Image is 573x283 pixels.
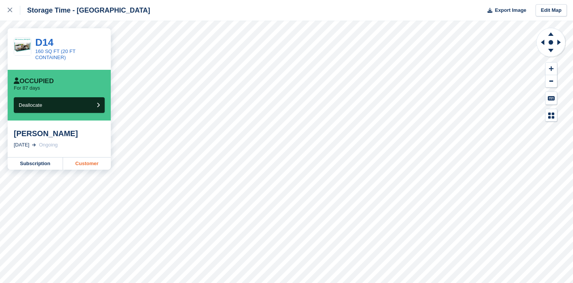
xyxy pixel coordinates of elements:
p: For 87 days [14,85,40,91]
a: 160 SQ FT (20 FT CONTAINER) [35,48,75,60]
a: Subscription [8,158,63,170]
button: Keyboard Shortcuts [545,92,557,105]
span: Deallocate [19,102,42,108]
span: Export Image [495,6,526,14]
a: Customer [63,158,111,170]
a: Edit Map [536,4,567,17]
button: Deallocate [14,97,105,113]
a: D14 [35,37,53,48]
div: [PERSON_NAME] [14,129,105,138]
div: Ongoing [39,141,58,149]
button: Export Image [483,4,526,17]
div: [DATE] [14,141,29,149]
div: Storage Time - [GEOGRAPHIC_DATA] [20,6,150,15]
button: Map Legend [545,109,557,122]
img: 10ft%20Container%20(80%20SQ%20FT)%20(1).jpg [14,38,31,55]
button: Zoom In [545,63,557,75]
img: arrow-right-light-icn-cde0832a797a2874e46488d9cf13f60e5c3a73dbe684e267c42b8395dfbc2abf.svg [32,143,36,146]
div: Occupied [14,77,54,85]
button: Zoom Out [545,75,557,88]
